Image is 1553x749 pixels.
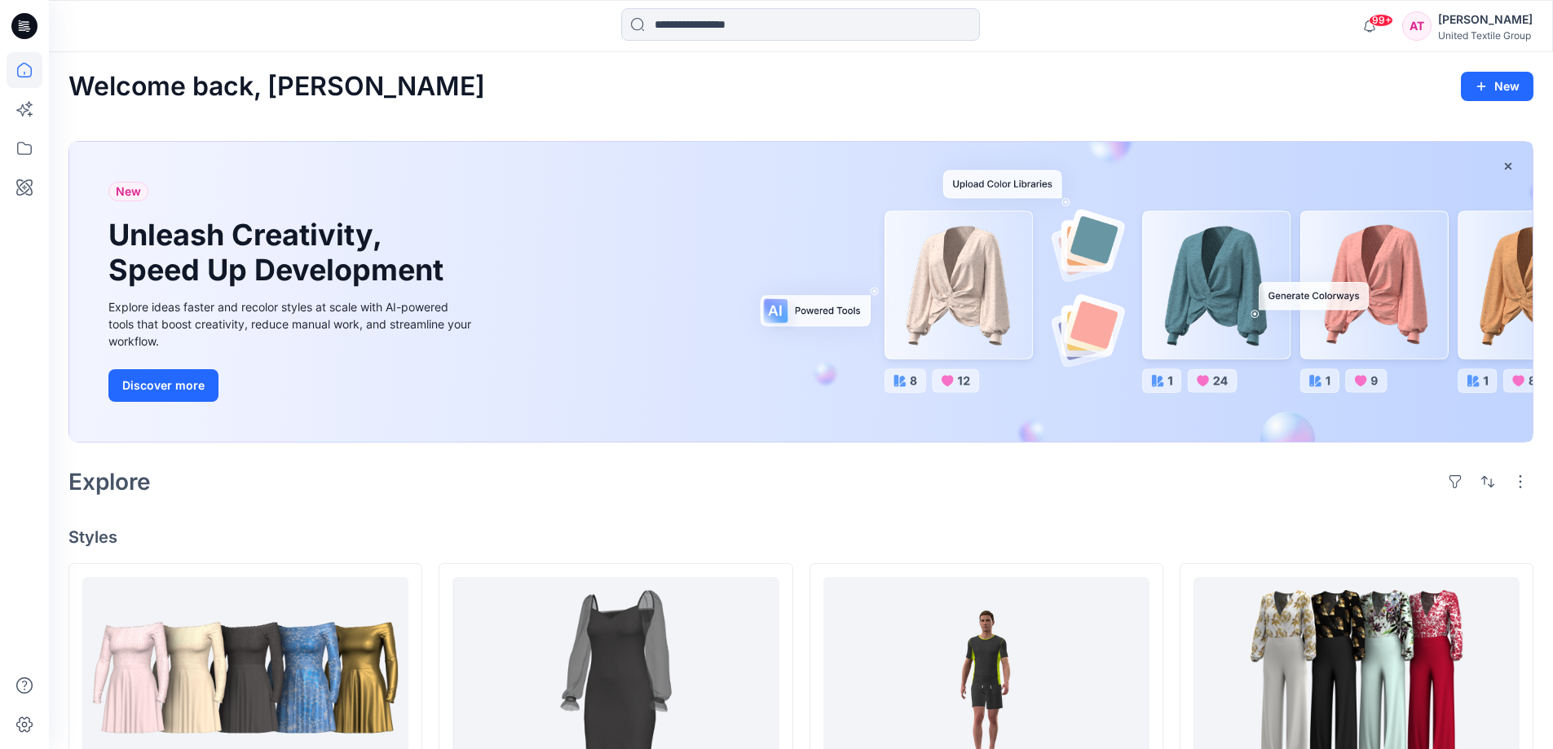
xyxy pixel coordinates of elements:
[108,218,451,288] h1: Unleash Creativity, Speed Up Development
[68,469,151,495] h2: Explore
[68,72,485,102] h2: Welcome back, [PERSON_NAME]
[1402,11,1432,41] div: AT
[68,527,1533,547] h4: Styles
[1438,29,1533,42] div: United Textile Group
[108,369,218,402] button: Discover more
[1461,72,1533,101] button: New
[1438,10,1533,29] div: [PERSON_NAME]
[116,182,141,201] span: New
[108,369,475,402] a: Discover more
[1369,14,1393,27] span: 99+
[108,298,475,350] div: Explore ideas faster and recolor styles at scale with AI-powered tools that boost creativity, red...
